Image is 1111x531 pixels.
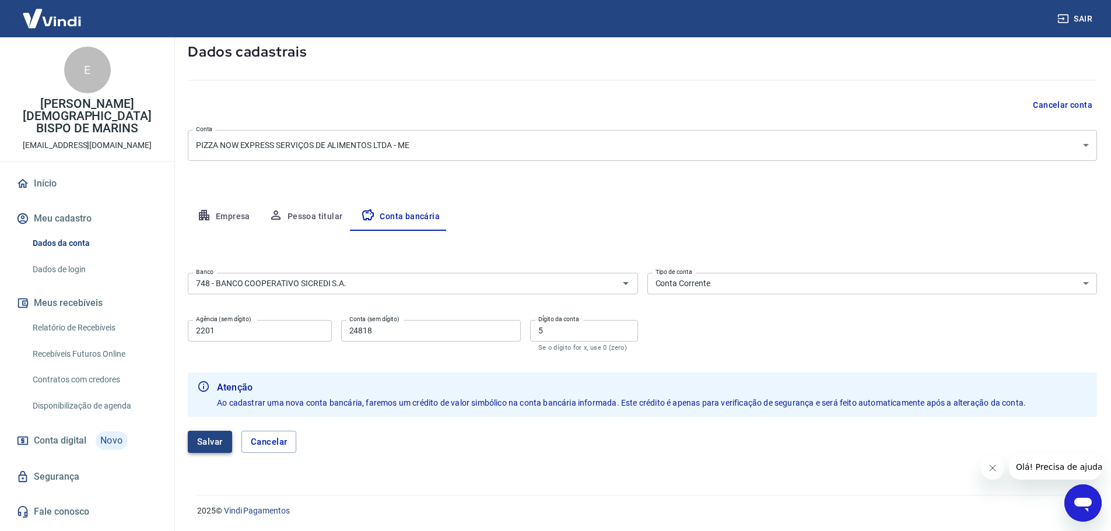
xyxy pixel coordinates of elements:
[64,47,111,93] div: E
[349,315,399,323] label: Conta (sem dígito)
[241,431,297,453] button: Cancelar
[217,398,1026,407] span: Ao cadastrar uma nova conta bancária, faremos um crédito de valor simbólico na conta bancária inf...
[9,98,165,135] p: [PERSON_NAME][DEMOGRAPHIC_DATA] BISPO DE MARINS
[14,1,90,36] img: Vindi
[28,342,160,366] a: Recebíveis Futuros Online
[260,203,352,231] button: Pessoa titular
[28,368,160,392] a: Contratos com credores
[28,394,160,418] a: Disponibilização de agenda
[1064,484,1102,522] iframe: Botão para abrir a janela de mensagens
[14,290,160,316] button: Meus recebíveis
[96,431,128,450] span: Novo
[28,316,160,340] a: Relatório de Recebíveis
[618,275,634,291] button: Abrir
[217,381,1026,395] b: Atenção
[656,268,692,276] label: Tipo de conta
[7,8,98,17] span: Olá! Precisa de ajuda?
[14,464,160,490] a: Segurança
[23,139,152,152] p: [EMAIL_ADDRESS][DOMAIN_NAME]
[1055,8,1097,30] button: Sair
[196,125,212,133] label: Conta
[224,506,290,515] a: Vindi Pagamentos
[188,203,260,231] button: Empresa
[196,268,213,276] label: Banco
[188,130,1097,161] div: PIZZA NOW EXPRESS SERVIÇOS DE ALIMENTOS LTDA - ME
[14,499,160,525] a: Fale conosco
[352,203,449,231] button: Conta bancária
[34,432,86,449] span: Conta digital
[981,456,1004,480] iframe: Fechar mensagem
[1028,94,1097,116] button: Cancelar conta
[196,315,251,323] label: Agência (sem dígito)
[188,43,1097,61] h5: Dados cadastrais
[197,505,1083,517] p: 2025 ©
[28,258,160,282] a: Dados de login
[188,431,232,453] button: Salvar
[14,171,160,196] a: Início
[538,344,630,351] p: Se o dígito for x, use 0 (zero)
[1009,454,1102,480] iframe: Mensagem da empresa
[14,427,160,455] a: Conta digitalNovo
[28,231,160,255] a: Dados da conta
[538,315,579,323] label: Dígito da conta
[14,206,160,231] button: Meu cadastro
